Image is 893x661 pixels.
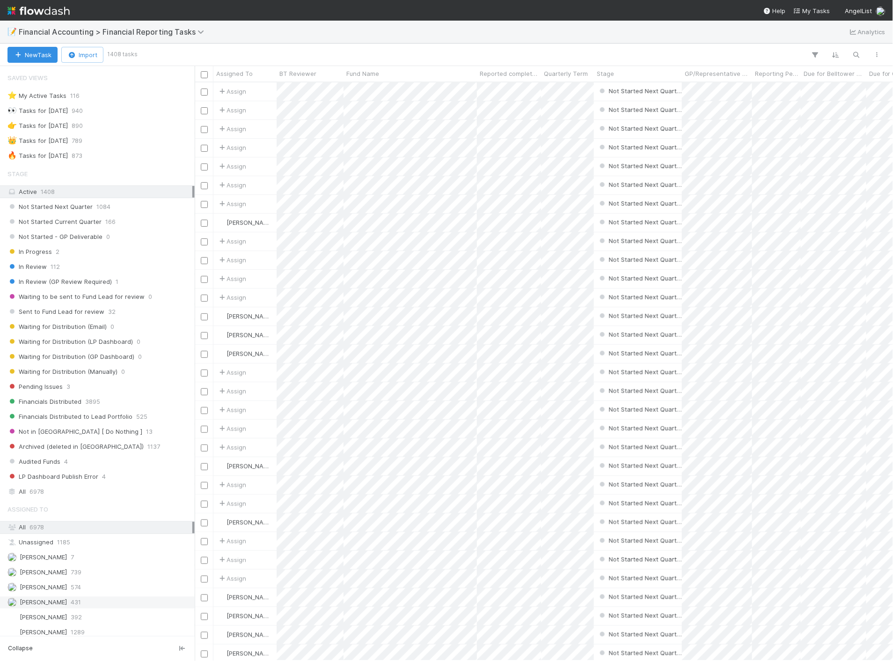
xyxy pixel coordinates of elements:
span: Not Started Next Quarter [598,125,683,132]
div: [PERSON_NAME] [217,649,272,658]
span: AngelList [845,7,872,15]
div: Assign [217,274,246,283]
img: avatar_030f5503-c087-43c2-95d1-dd8963b2926c.png [7,583,17,592]
span: Not Started Next Quarter [598,368,683,376]
div: Not Started Next Quarter [598,161,682,171]
div: Assign [217,105,246,115]
span: [PERSON_NAME] [20,554,67,561]
input: Toggle Row Selected [201,257,208,264]
span: Audited Funds [7,456,60,468]
div: Not Started Next Quarter [598,199,682,208]
div: [PERSON_NAME] [217,218,272,227]
span: 6978 [29,524,44,531]
span: [PERSON_NAME] [227,650,274,657]
input: Toggle Row Selected [201,594,208,602]
span: 👑 [7,136,17,144]
span: Assign [217,199,246,208]
input: Toggle All Rows Selected [201,71,208,78]
span: 6978 [29,486,44,498]
span: [PERSON_NAME] [227,312,274,320]
div: Not Started Next Quarter [598,124,682,133]
span: Not Started Next Quarter [598,200,683,207]
div: Tasks for [DATE] [7,150,68,162]
span: Assign [217,499,246,508]
span: Not Started Next Quarter [598,462,683,469]
div: Not Started Next Quarter [598,611,682,620]
span: Assign [217,405,246,415]
span: In Review (GP Review Required) [7,276,112,288]
div: [PERSON_NAME] [217,630,272,639]
span: Assign [217,87,246,96]
span: 13 [146,426,153,438]
div: Not Started Next Quarter [598,349,682,358]
span: Waiting for Distribution (Manually) [7,366,117,378]
a: My Tasks [793,6,830,15]
span: Not Started Next Quarter [598,162,683,170]
span: Not Started Next Quarter [7,201,93,213]
span: Assign [217,255,246,265]
div: Not Started Next Quarter [598,255,682,264]
input: Toggle Row Selected [201,201,208,208]
span: LP Dashboard Publish Error [7,471,98,483]
input: Toggle Row Selected [201,182,208,189]
span: 4 [64,456,68,468]
span: Stage [7,164,28,183]
span: 3 [66,381,70,393]
div: Tasks for [DATE] [7,105,68,117]
img: avatar_8d06466b-a936-4205-8f52-b0cc03e2a179.png [218,350,225,357]
span: 📝 [7,28,17,36]
span: 789 [72,135,82,147]
div: Not Started Next Quarter [598,311,682,320]
div: Not Started Next Quarter [598,86,682,96]
a: Analytics [849,26,886,37]
span: Not Started Next Quarter [598,312,683,319]
div: Not Started Next Quarter [598,517,682,527]
input: Toggle Row Selected [201,370,208,377]
span: Financial Accounting > Financial Reporting Tasks [19,27,209,37]
span: Not Started Next Quarter [598,387,683,394]
span: Saved Views [7,68,48,87]
span: 3895 [85,396,100,408]
span: 4 [102,471,106,483]
input: Toggle Row Selected [201,407,208,414]
img: avatar_705f3a58-2659-4f93-91ad-7a5be837418b.png [7,628,17,637]
span: 116 [70,90,80,102]
div: Not Started Next Quarter [598,498,682,508]
span: 1185 [57,537,70,549]
div: Not Started Next Quarter [598,292,682,302]
input: Toggle Row Selected [201,463,208,470]
input: Toggle Row Selected [201,388,208,395]
span: 431 [71,597,81,609]
img: avatar_c7c7de23-09de-42ad-8e02-7981c37ee075.png [7,598,17,607]
span: Not Started Next Quarter [598,293,683,301]
span: Not Started Next Quarter [598,256,683,263]
span: Waiting for Distribution (LP Dashboard) [7,336,133,348]
span: 1084 [96,201,110,213]
div: [PERSON_NAME] [217,461,272,471]
span: Waiting for Distribution (GP Dashboard) [7,351,134,363]
div: All [7,486,192,498]
span: BT Reviewer [279,69,316,78]
input: Toggle Row Selected [201,651,208,658]
span: [PERSON_NAME] [227,612,274,620]
input: Toggle Row Selected [201,276,208,283]
span: [PERSON_NAME] [20,599,67,606]
span: Waiting for Distribution (Email) [7,321,107,333]
span: Not Started Next Quarter [598,499,683,507]
div: Assign [217,162,246,171]
div: Assign [217,124,246,134]
img: avatar_e5ec2f5b-afc7-4357-8cf1-2139873d70b1.png [7,613,17,622]
span: Not Started Next Quarter [598,181,683,188]
input: Toggle Row Selected [201,576,208,583]
span: Assign [217,480,246,490]
span: Not Started Next Quarter [598,349,683,357]
span: Not Started Next Quarter [598,593,683,601]
input: Toggle Row Selected [201,163,208,171]
span: 739 [71,567,81,579]
button: NewTask [7,47,58,63]
div: Not Started Next Quarter [598,573,682,583]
